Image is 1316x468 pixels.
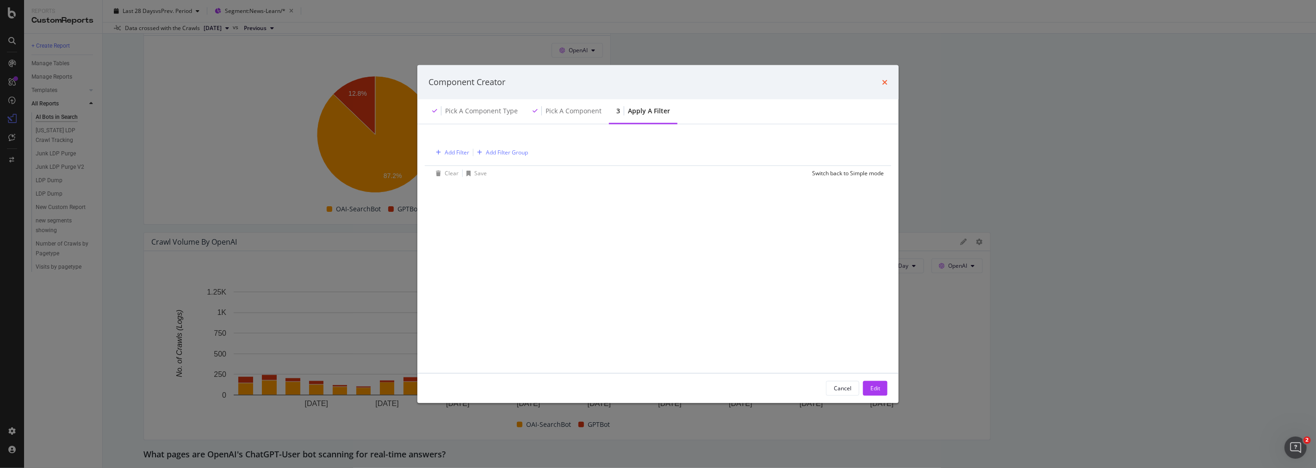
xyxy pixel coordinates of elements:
[15,403,23,412] span: smiley reaction
[8,403,16,412] span: neutral face reaction
[808,166,884,180] button: Switch back to Simple mode
[616,106,620,115] div: 3
[445,148,469,156] div: Add Filter
[445,106,518,115] div: Pick a Component type
[6,4,24,21] button: go back
[1285,437,1307,459] iframe: Intercom live chat
[628,106,670,115] div: Apply a Filter
[812,169,884,177] div: Switch back to Simple mode
[296,4,312,20] div: Close
[445,169,459,177] div: Clear
[863,381,888,395] button: Edit
[428,76,505,88] div: Component Creator
[546,106,602,115] div: Pick a Component
[1304,437,1311,444] span: 2
[463,166,487,180] button: Save
[486,148,528,156] div: Add Filter Group
[834,384,851,392] div: Cancel
[473,147,528,158] button: Add Filter Group
[432,147,469,158] button: Add Filter
[826,381,859,395] button: Cancel
[870,384,880,392] div: Edit
[278,4,296,21] button: Collapse window
[432,166,459,180] button: Clear
[8,403,16,412] span: 😐
[882,76,888,88] div: times
[474,169,487,177] div: Save
[417,65,899,403] div: modal
[15,403,23,412] span: 😃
